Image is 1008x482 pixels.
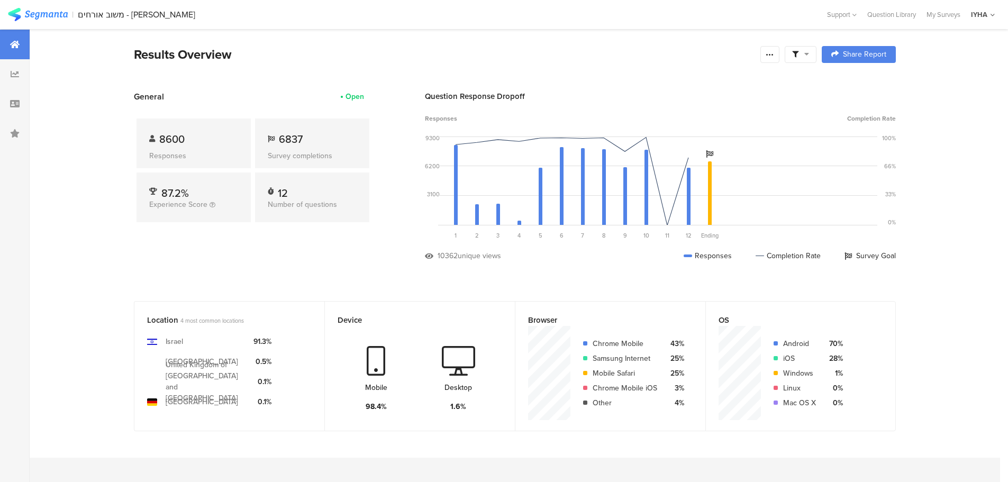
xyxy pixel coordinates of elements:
[427,190,440,198] div: 3100
[528,314,675,326] div: Browser
[425,134,440,142] div: 9300
[581,231,584,240] span: 7
[783,338,816,349] div: Android
[268,199,337,210] span: Number of questions
[593,338,657,349] div: Chrome Mobile
[560,231,564,240] span: 6
[783,397,816,408] div: Mac OS X
[455,231,457,240] span: 1
[159,131,185,147] span: 8600
[149,199,207,210] span: Experience Score
[161,185,189,201] span: 87.2%
[134,45,755,64] div: Results Overview
[166,396,238,407] div: [GEOGRAPHIC_DATA]
[756,250,821,261] div: Completion Rate
[539,231,542,240] span: 5
[602,231,605,240] span: 8
[666,383,684,394] div: 3%
[147,314,294,326] div: Location
[425,114,457,123] span: Responses
[253,356,271,367] div: 0.5%
[885,190,896,198] div: 33%
[8,8,68,21] img: segmanta logo
[366,401,387,412] div: 98.4%
[665,231,669,240] span: 11
[882,134,896,142] div: 100%
[843,51,886,58] span: Share Report
[847,114,896,123] span: Completion Rate
[666,338,684,349] div: 43%
[706,150,713,158] i: Survey Goal
[686,231,692,240] span: 12
[517,231,521,240] span: 4
[824,383,843,394] div: 0%
[253,336,271,347] div: 91.3%
[844,250,896,261] div: Survey Goal
[134,90,164,103] span: General
[888,218,896,226] div: 0%
[268,150,357,161] div: Survey completions
[824,397,843,408] div: 0%
[346,91,364,102] div: Open
[884,162,896,170] div: 66%
[278,185,288,196] div: 12
[253,376,271,387] div: 0.1%
[166,356,238,367] div: [GEOGRAPHIC_DATA]
[253,396,271,407] div: 0.1%
[438,250,458,261] div: 10362
[72,8,74,21] div: |
[475,231,479,240] span: 2
[921,10,966,20] a: My Surveys
[458,250,501,261] div: unique views
[623,231,627,240] span: 9
[824,353,843,364] div: 28%
[593,383,657,394] div: Chrome Mobile iOS
[166,336,183,347] div: Israel
[824,368,843,379] div: 1%
[783,368,816,379] div: Windows
[338,314,485,326] div: Device
[824,338,843,349] div: 70%
[166,359,245,404] div: United Kingdom of [GEOGRAPHIC_DATA] and [GEOGRAPHIC_DATA]
[180,316,244,325] span: 4 most common locations
[827,6,857,23] div: Support
[444,382,472,393] div: Desktop
[593,368,657,379] div: Mobile Safari
[643,231,649,240] span: 10
[450,401,466,412] div: 1.6%
[279,131,303,147] span: 6837
[971,10,987,20] div: IYHA
[699,231,720,240] div: Ending
[425,90,896,102] div: Question Response Dropoff
[149,150,238,161] div: Responses
[719,314,865,326] div: OS
[425,162,440,170] div: 6200
[365,382,387,393] div: Mobile
[666,353,684,364] div: 25%
[684,250,732,261] div: Responses
[666,368,684,379] div: 25%
[666,397,684,408] div: 4%
[593,353,657,364] div: Samsung Internet
[783,353,816,364] div: iOS
[593,397,657,408] div: Other
[78,10,195,20] div: משוב אורחים - [PERSON_NAME]
[496,231,500,240] span: 3
[862,10,921,20] a: Question Library
[783,383,816,394] div: Linux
